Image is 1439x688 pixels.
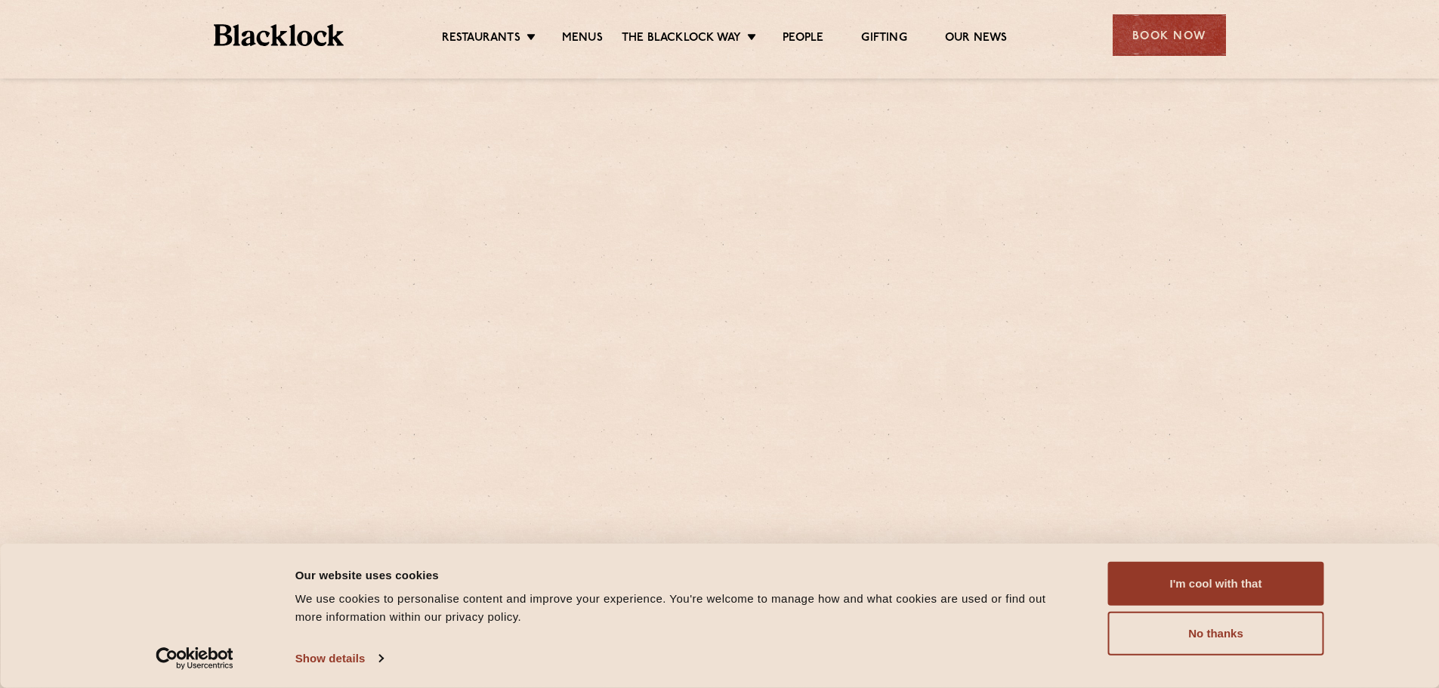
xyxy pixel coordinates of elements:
[1108,562,1324,606] button: I'm cool with that
[861,31,906,48] a: Gifting
[783,31,823,48] a: People
[1108,612,1324,656] button: No thanks
[295,590,1074,626] div: We use cookies to personalise content and improve your experience. You're welcome to manage how a...
[1113,14,1226,56] div: Book Now
[295,647,383,670] a: Show details
[945,31,1008,48] a: Our News
[622,31,741,48] a: The Blacklock Way
[128,647,261,670] a: Usercentrics Cookiebot - opens in a new window
[295,566,1074,584] div: Our website uses cookies
[562,31,603,48] a: Menus
[442,31,520,48] a: Restaurants
[214,24,344,46] img: BL_Textured_Logo-footer-cropped.svg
